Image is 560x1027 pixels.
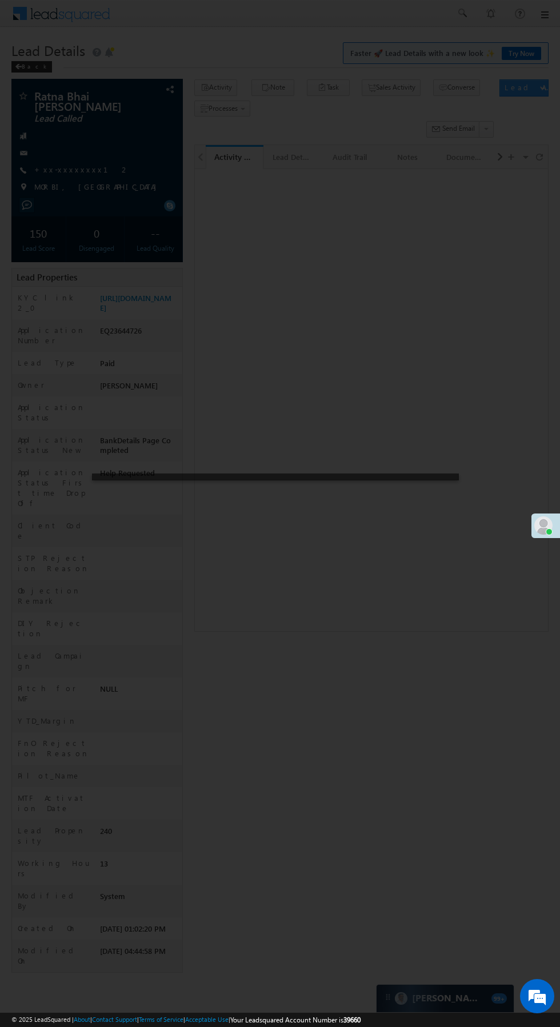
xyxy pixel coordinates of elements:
span: Your Leadsquared Account Number is [230,1016,361,1024]
span: © 2025 LeadSquared | | | | | [11,1014,361,1025]
a: Acceptable Use [185,1016,229,1023]
span: 39660 [343,1016,361,1024]
a: Terms of Service [139,1016,183,1023]
a: About [74,1016,90,1023]
a: Contact Support [92,1016,137,1023]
